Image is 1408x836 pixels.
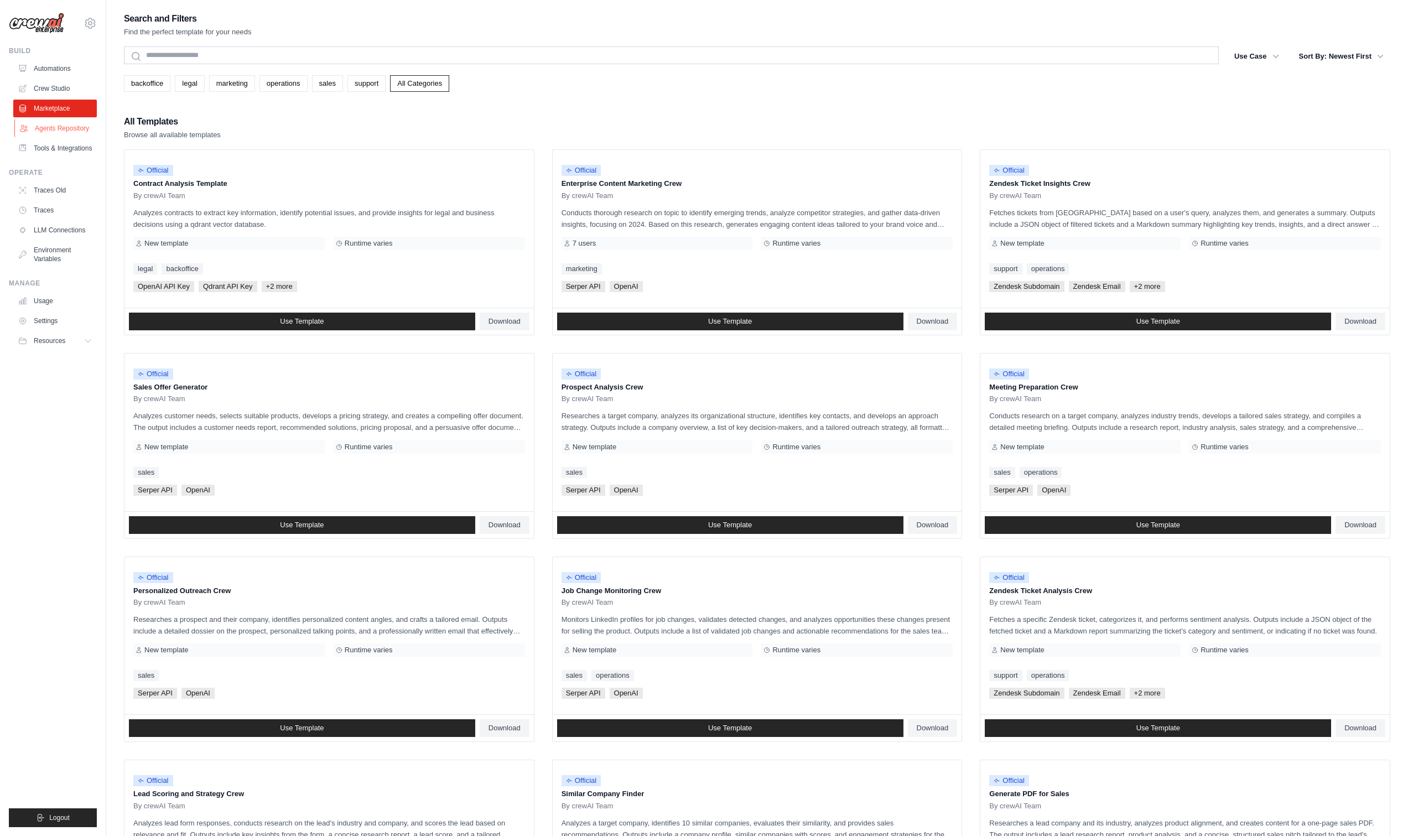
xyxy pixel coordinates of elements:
span: By crewAI Team [989,191,1041,200]
p: Generate PDF for Sales [989,788,1381,799]
a: legal [133,263,157,274]
a: Download [480,313,529,330]
span: Zendesk Subdomain [989,281,1064,292]
a: Use Template [129,516,475,534]
a: sales [133,670,159,681]
a: Download [1336,313,1385,330]
a: operations [1027,263,1069,274]
span: Runtime varies [345,646,393,655]
a: Use Template [557,719,903,737]
p: Analyzes contracts to extract key information, identify potential issues, and provide insights fo... [133,207,525,230]
a: Download [480,516,529,534]
span: Qdrant API Key [199,281,257,292]
a: backoffice [124,75,170,92]
span: Download [1344,317,1376,326]
div: Build [9,46,97,55]
p: Conducts thorough research on topic to identify emerging trends, analyze competitor strategies, a... [562,207,953,230]
span: By crewAI Team [133,191,185,200]
a: sales [133,467,159,478]
a: legal [175,75,204,92]
span: Official [989,368,1029,380]
a: operations [1027,670,1069,681]
a: Usage [13,292,97,310]
span: Runtime varies [772,239,820,248]
span: Official [133,165,173,176]
a: operations [1020,467,1062,478]
a: Use Template [985,516,1331,534]
a: Automations [13,60,97,77]
p: Browse all available templates [124,129,221,141]
a: Tools & Integrations [13,139,97,157]
span: Serper API [562,688,605,699]
a: Use Template [557,516,903,534]
span: Runtime varies [345,443,393,451]
p: Enterprise Content Marketing Crew [562,178,953,189]
span: 7 users [573,239,596,248]
a: Download [1336,719,1385,737]
span: New template [144,239,188,248]
span: Download [917,521,949,529]
a: sales [989,467,1015,478]
p: Conducts research on a target company, analyzes industry trends, develops a tailored sales strate... [989,410,1381,433]
span: Zendesk Email [1069,281,1125,292]
span: New template [1000,239,1044,248]
span: Download [1344,521,1376,529]
span: OpenAI [181,485,215,496]
p: Prospect Analysis Crew [562,382,953,393]
div: Operate [9,168,97,177]
span: Runtime varies [1201,239,1249,248]
p: Analyzes customer needs, selects suitable products, develops a pricing strategy, and creates a co... [133,410,525,433]
a: operations [259,75,308,92]
span: By crewAI Team [133,598,185,607]
span: By crewAI Team [562,394,614,403]
span: Serper API [133,688,177,699]
button: Logout [9,808,97,827]
span: Official [562,775,601,786]
a: Download [1336,516,1385,534]
span: Runtime varies [772,443,820,451]
a: Download [908,313,958,330]
span: Official [562,165,601,176]
span: By crewAI Team [562,191,614,200]
span: By crewAI Team [989,802,1041,811]
span: Runtime varies [1201,443,1249,451]
a: All Categories [390,75,449,92]
p: Monitors LinkedIn profiles for job changes, validates detected changes, and analyzes opportunitie... [562,614,953,637]
button: Use Case [1228,46,1286,66]
span: OpenAI [610,688,643,699]
p: Fetches a specific Zendesk ticket, categorizes it, and performs sentiment analysis. Outputs inclu... [989,614,1381,637]
span: Use Template [280,521,324,529]
a: Traces [13,201,97,219]
a: support [347,75,386,92]
button: Sort By: Newest First [1292,46,1390,66]
span: Official [562,572,601,583]
a: Use Template [129,719,475,737]
span: Use Template [1136,724,1180,733]
span: By crewAI Team [133,394,185,403]
span: Use Template [708,317,752,326]
span: Serper API [989,485,1033,496]
span: Runtime varies [772,646,820,655]
span: Official [133,368,173,380]
p: Zendesk Ticket Analysis Crew [989,585,1381,596]
img: Logo [9,13,64,34]
span: +2 more [1130,281,1165,292]
span: Download [489,724,521,733]
span: By crewAI Team [989,598,1041,607]
span: Download [489,317,521,326]
a: operations [591,670,634,681]
a: backoffice [162,263,202,274]
a: Use Template [985,719,1331,737]
p: Meeting Preparation Crew [989,382,1381,393]
span: OpenAI [181,688,215,699]
span: Use Template [280,724,324,733]
p: Fetches tickets from [GEOGRAPHIC_DATA] based on a user's query, analyzes them, and generates a su... [989,207,1381,230]
span: By crewAI Team [989,394,1041,403]
span: Use Template [708,724,752,733]
span: Use Template [1136,521,1180,529]
p: Similar Company Finder [562,788,953,799]
span: Official [133,775,173,786]
a: Use Template [557,313,903,330]
span: Runtime varies [1201,646,1249,655]
span: Serper API [562,485,605,496]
